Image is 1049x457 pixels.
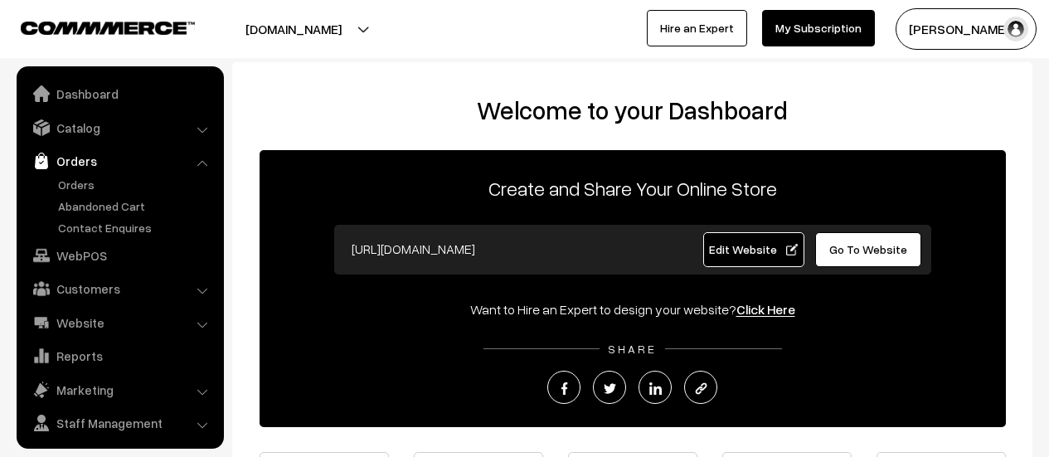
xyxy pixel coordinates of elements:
[815,232,922,267] a: Go To Website
[21,113,218,143] a: Catalog
[829,242,907,256] span: Go To Website
[21,22,195,34] img: COMMMERCE
[21,79,218,109] a: Dashboard
[54,176,218,193] a: Orders
[21,408,218,438] a: Staff Management
[21,308,218,338] a: Website
[21,241,218,270] a: WebPOS
[249,95,1016,125] h2: Welcome to your Dashboard
[54,219,218,236] a: Contact Enquires
[54,197,218,215] a: Abandoned Cart
[647,10,747,46] a: Hire an Expert
[21,341,218,371] a: Reports
[736,301,795,318] a: Click Here
[187,8,400,50] button: [DOMAIN_NAME]
[709,242,798,256] span: Edit Website
[1003,17,1028,41] img: user
[21,146,218,176] a: Orders
[600,342,665,356] span: SHARE
[896,8,1037,50] button: [PERSON_NAME]
[703,232,804,267] a: Edit Website
[260,173,1006,203] p: Create and Share Your Online Store
[260,299,1006,319] div: Want to Hire an Expert to design your website?
[762,10,875,46] a: My Subscription
[21,17,166,36] a: COMMMERCE
[21,375,218,405] a: Marketing
[21,274,218,304] a: Customers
